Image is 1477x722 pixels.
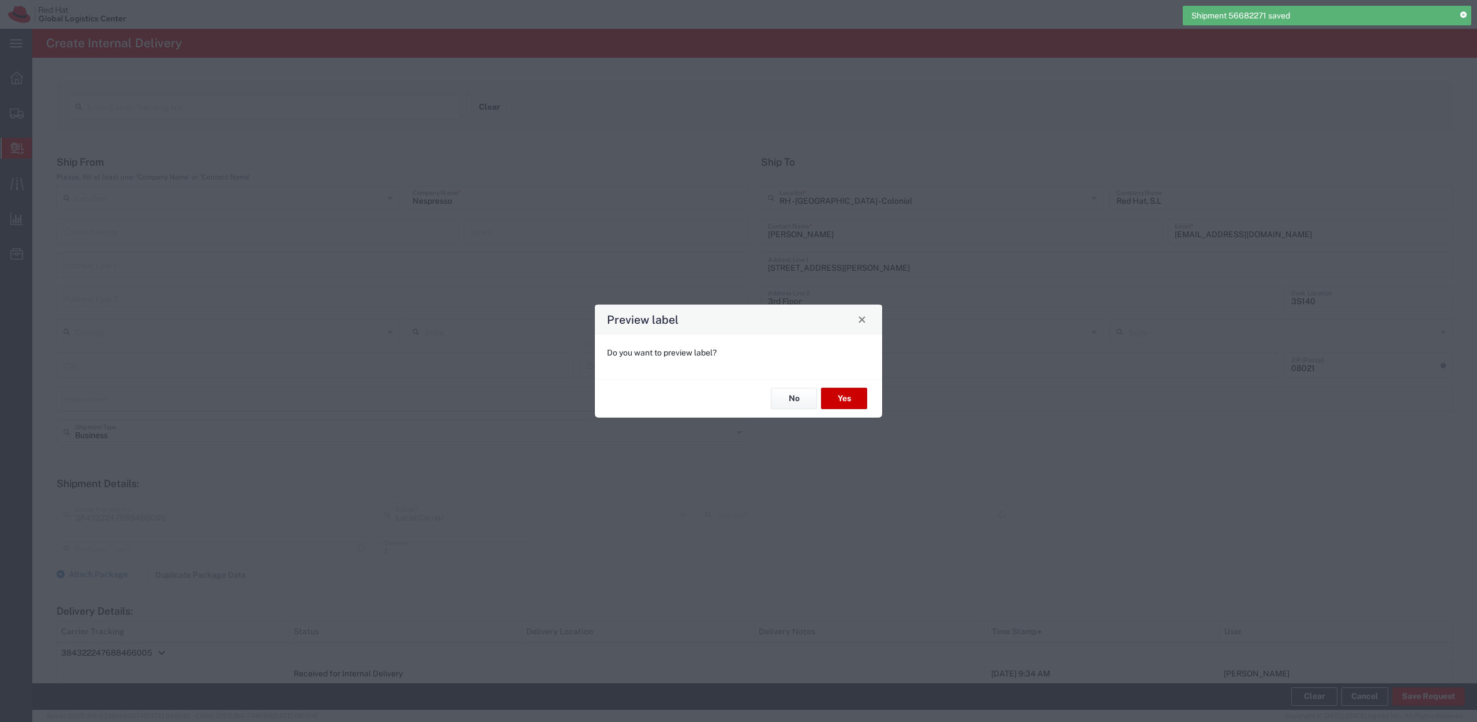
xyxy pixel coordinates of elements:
[1191,10,1290,22] span: Shipment 56682271 saved
[607,311,678,328] h4: Preview label
[821,388,867,409] button: Yes
[607,346,870,358] p: Do you want to preview label?
[771,388,817,409] button: No
[854,311,870,327] button: Close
